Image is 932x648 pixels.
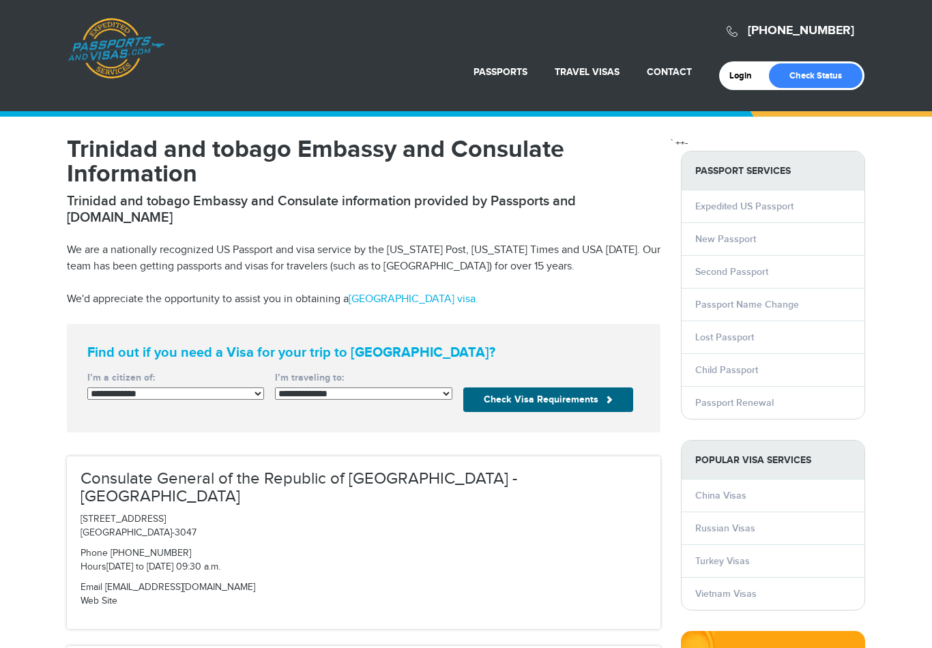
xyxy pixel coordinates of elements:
a: China Visas [695,490,746,501]
strong: Find out if you need a Visa for your trip to [GEOGRAPHIC_DATA]? [87,344,640,361]
p: We'd appreciate the opportunity to assist you in obtaining a [67,291,660,308]
label: I’m a citizen of: [87,371,264,385]
a: Web Site [81,595,117,606]
strong: Popular Visa Services [682,441,864,480]
a: New Passport [695,233,756,245]
a: [GEOGRAPHIC_DATA] visa. [349,293,478,306]
span: Phone [81,548,108,559]
a: Passports & [DOMAIN_NAME] [68,18,164,79]
a: Turkey Visas [695,555,750,567]
a: Travel Visas [555,66,620,78]
a: Expedited US Passport [695,201,793,212]
a: Contact [647,66,692,78]
a: Passports [474,66,527,78]
a: Child Passport [695,364,758,376]
a: Passport Renewal [695,397,774,409]
strong: PASSPORT SERVICES [682,151,864,190]
a: Vietnam Visas [695,588,757,600]
span: Email [81,582,102,593]
a: Second Passport [695,266,768,278]
h1: Trinidad and tobago Embassy and Consulate Information [67,137,660,186]
a: Lost Passport [695,332,754,343]
a: [PHONE_NUMBER] [748,23,854,38]
a: [EMAIL_ADDRESS][DOMAIN_NAME] [105,582,255,593]
a: Check Status [769,63,862,88]
button: Check Visa Requirements [463,387,633,412]
h3: Consulate General of the Republic of [GEOGRAPHIC_DATA] - [GEOGRAPHIC_DATA] [81,470,647,506]
a: Login [729,70,761,81]
label: I’m traveling to: [275,371,452,385]
span: Hours [81,561,106,572]
p: [DATE] to [DATE] 09:30 a.m. [81,547,647,574]
p: [STREET_ADDRESS] [GEOGRAPHIC_DATA]-3047 [81,513,647,540]
a: [PHONE_NUMBER] [111,548,191,559]
a: Passport Name Change [695,299,799,310]
p: We are a nationally recognized US Passport and visa service by the [US_STATE] Post, [US_STATE] Ti... [67,242,660,275]
h2: Trinidad and tobago Embassy and Consulate information provided by Passports and [DOMAIN_NAME] [67,193,660,226]
a: Russian Visas [695,522,755,534]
